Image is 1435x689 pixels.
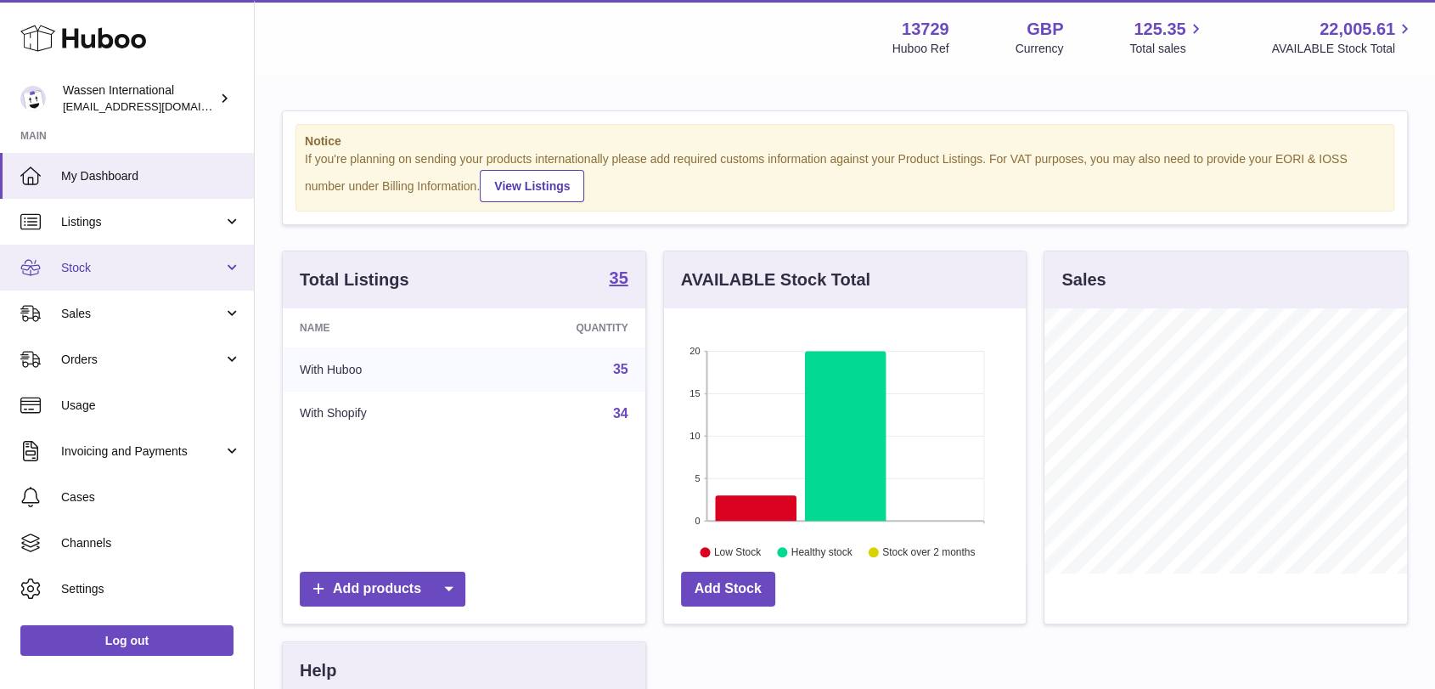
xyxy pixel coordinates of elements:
[61,443,223,460] span: Invoicing and Payments
[689,346,700,356] text: 20
[791,546,853,558] text: Healthy stock
[61,306,223,322] span: Sales
[1027,18,1063,41] strong: GBP
[305,151,1385,202] div: If you're planning on sending your products internationally please add required customs informati...
[681,268,870,291] h3: AVAILABLE Stock Total
[695,516,700,526] text: 0
[1271,41,1415,57] span: AVAILABLE Stock Total
[61,398,241,414] span: Usage
[1016,41,1064,57] div: Currency
[609,269,627,286] strong: 35
[300,268,409,291] h3: Total Listings
[20,86,46,111] img: internationalsupplychain@wassen.com
[61,352,223,368] span: Orders
[283,308,478,347] th: Name
[1134,18,1185,41] span: 125.35
[61,489,241,505] span: Cases
[480,170,584,202] a: View Listings
[61,535,241,551] span: Channels
[613,362,628,376] a: 35
[1061,268,1106,291] h3: Sales
[300,659,336,682] h3: Help
[61,581,241,597] span: Settings
[714,546,762,558] text: Low Stock
[1129,18,1205,57] a: 125.35 Total sales
[609,269,627,290] a: 35
[63,82,216,115] div: Wassen International
[681,572,775,607] a: Add Stock
[20,625,234,656] a: Log out
[1129,41,1205,57] span: Total sales
[1320,18,1395,41] span: 22,005.61
[478,308,645,347] th: Quantity
[695,473,700,483] text: 5
[300,572,465,607] a: Add products
[61,168,241,184] span: My Dashboard
[1271,18,1415,57] a: 22,005.61 AVAILABLE Stock Total
[902,18,949,41] strong: 13729
[892,41,949,57] div: Huboo Ref
[882,546,975,558] text: Stock over 2 months
[613,406,628,421] a: 34
[61,260,223,276] span: Stock
[283,347,478,392] td: With Huboo
[283,392,478,436] td: With Shopify
[689,431,700,441] text: 10
[305,133,1385,150] strong: Notice
[63,99,250,113] span: [EMAIL_ADDRESS][DOMAIN_NAME]
[61,214,223,230] span: Listings
[689,388,700,398] text: 15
